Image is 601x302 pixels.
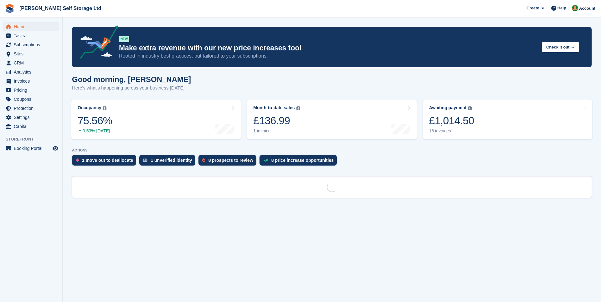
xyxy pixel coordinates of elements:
a: menu [3,40,59,49]
img: Joshua Wild [572,5,578,11]
span: Create [527,5,539,11]
p: Make extra revenue with our new price increases tool [119,44,537,53]
div: 8 prospects to review [208,158,253,163]
span: Home [14,22,51,31]
a: menu [3,68,59,76]
span: Capital [14,122,51,131]
button: Check it out → [542,42,579,52]
a: 8 prospects to review [198,155,259,169]
a: Month-to-date sales £136.99 1 invoice [247,100,416,139]
a: menu [3,77,59,85]
div: Awaiting payment [429,105,467,110]
div: 8 price increase opportunities [271,158,334,163]
span: Tasks [14,31,51,40]
div: NEW [119,36,129,42]
img: price_increase_opportunities-93ffe204e8149a01c8c9dc8f82e8f89637d9d84a8eef4429ea346261dce0b2c0.svg [263,159,268,162]
a: 1 unverified identity [139,155,198,169]
a: menu [3,144,59,153]
a: menu [3,113,59,122]
a: menu [3,122,59,131]
p: ACTIONS [72,148,592,152]
span: Analytics [14,68,51,76]
img: price-adjustments-announcement-icon-8257ccfd72463d97f412b2fc003d46551f7dbcb40ab6d574587a9cd5c0d94... [75,25,119,61]
span: Storefront [6,136,62,142]
span: Pricing [14,86,51,95]
span: Protection [14,104,51,113]
img: icon-info-grey-7440780725fd019a000dd9b08b2336e03edf1995a4989e88bcd33f0948082b44.svg [103,106,106,110]
img: move_outs_to_deallocate_icon-f764333ba52eb49d3ac5e1228854f67142a1ed5810a6f6cc68b1a99e826820c5.svg [76,158,79,162]
span: Coupons [14,95,51,104]
img: icon-info-grey-7440780725fd019a000dd9b08b2336e03edf1995a4989e88bcd33f0948082b44.svg [296,106,300,110]
span: Help [557,5,566,11]
span: Sites [14,49,51,58]
a: menu [3,86,59,95]
div: Occupancy [78,105,101,110]
a: 8 price increase opportunities [259,155,340,169]
a: menu [3,95,59,104]
div: 1 invoice [253,128,300,134]
div: 1 move out to deallocate [82,158,133,163]
span: CRM [14,59,51,67]
a: [PERSON_NAME] Self Storage Ltd [17,3,104,13]
img: verify_identity-adf6edd0f0f0b5bbfe63781bf79b02c33cf7c696d77639b501bdc392416b5a36.svg [143,158,147,162]
span: Settings [14,113,51,122]
img: icon-info-grey-7440780725fd019a000dd9b08b2336e03edf1995a4989e88bcd33f0948082b44.svg [468,106,472,110]
a: Awaiting payment £1,014.50 18 invoices [423,100,592,139]
h1: Good morning, [PERSON_NAME] [72,75,191,84]
a: 1 move out to deallocate [72,155,139,169]
img: prospect-51fa495bee0391a8d652442698ab0144808aea92771e9ea1ae160a38d050c398.svg [202,158,205,162]
a: menu [3,22,59,31]
img: stora-icon-8386f47178a22dfd0bd8f6a31ec36ba5ce8667c1dd55bd0f319d3a0aa187defe.svg [5,4,14,13]
a: menu [3,31,59,40]
span: Subscriptions [14,40,51,49]
a: menu [3,59,59,67]
a: Preview store [52,145,59,152]
a: menu [3,49,59,58]
div: £1,014.50 [429,114,474,127]
span: Account [579,5,595,12]
div: £136.99 [253,114,300,127]
div: 75.56% [78,114,112,127]
div: 0.53% [DATE] [78,128,112,134]
div: 18 invoices [429,128,474,134]
a: Occupancy 75.56% 0.53% [DATE] [71,100,241,139]
span: Booking Portal [14,144,51,153]
p: Rooted in industry best practices, but tailored to your subscriptions. [119,53,537,59]
a: menu [3,104,59,113]
div: Month-to-date sales [253,105,295,110]
p: Here's what's happening across your business [DATE] [72,84,191,92]
div: 1 unverified identity [151,158,192,163]
span: Invoices [14,77,51,85]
